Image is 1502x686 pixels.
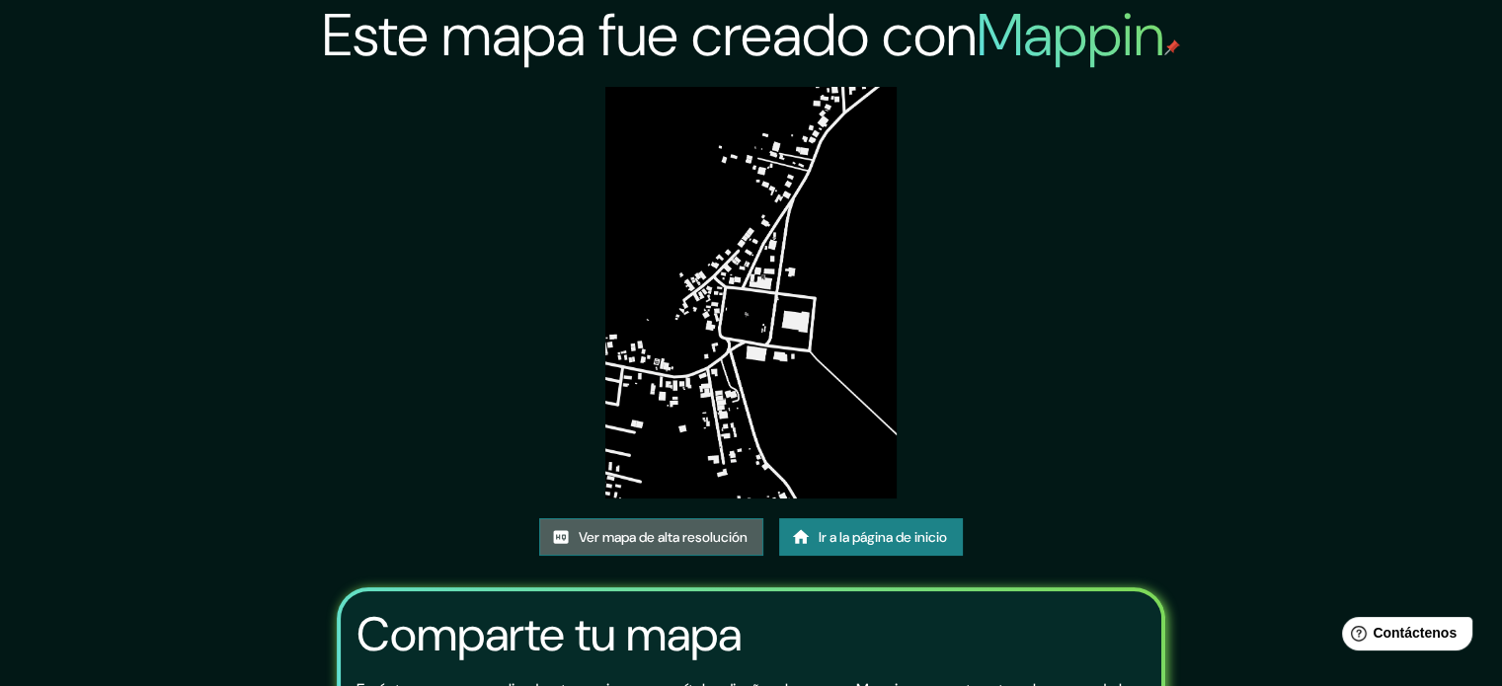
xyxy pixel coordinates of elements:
[605,87,897,498] img: created-map
[1326,609,1480,664] iframe: Lanzador de widgets de ayuda
[819,528,947,546] font: Ir a la página de inicio
[579,528,748,546] font: Ver mapa de alta resolución
[779,518,963,556] a: Ir a la página de inicio
[539,518,763,556] a: Ver mapa de alta resolución
[356,603,742,665] font: Comparte tu mapa
[1164,39,1180,55] img: pin de mapeo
